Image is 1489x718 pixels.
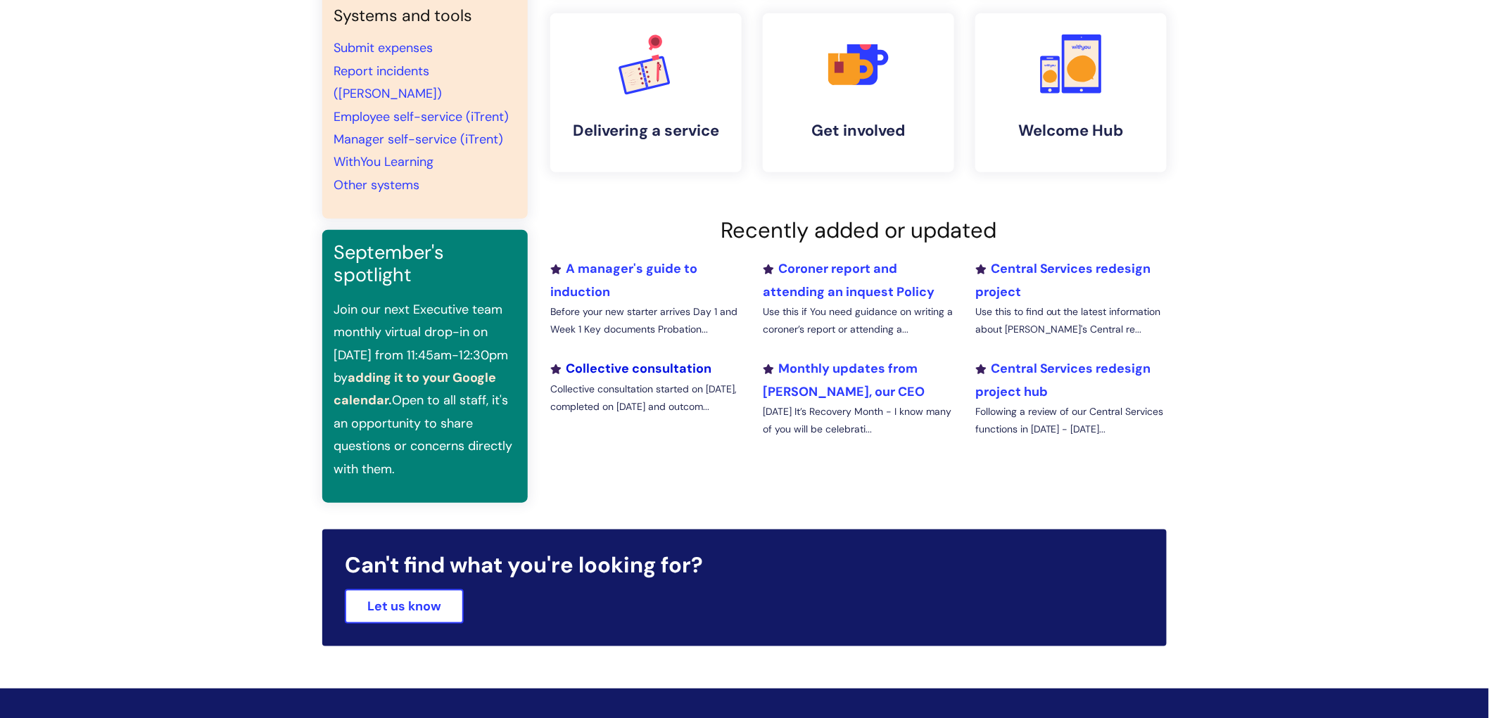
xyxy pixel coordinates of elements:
a: Employee self-service (iTrent) [334,108,509,125]
h4: Systems and tools [334,6,517,26]
a: Report incidents ([PERSON_NAME]) [334,63,442,102]
h4: Welcome Hub [987,122,1155,140]
a: Central Services redesign project [975,260,1151,300]
a: Manager self-service (iTrent) [334,131,503,148]
a: Submit expenses [334,39,433,56]
a: Get involved [763,13,954,172]
p: Following a review of our Central Services functions in [DATE] - [DATE]... [975,403,1167,438]
a: A manager's guide to induction [550,260,697,300]
a: Central Services redesign project hub [975,360,1151,399]
p: Use this if You need guidance on writing a coroner’s report or attending a... [763,303,954,338]
h4: Get involved [774,122,943,140]
h4: Delivering a service [562,122,730,140]
p: [DATE] It’s Recovery Month - I know many of you will be celebrati... [763,403,954,438]
a: Coroner report and attending an inquest Policy [763,260,934,300]
a: Welcome Hub [975,13,1167,172]
h2: Can't find what you're looking for? [345,552,1144,578]
a: Collective consultation [550,360,711,377]
p: Use this to find out the latest information about [PERSON_NAME]'s Central re... [975,303,1167,338]
h2: Recently added or updated [550,217,1167,243]
p: Join our next Executive team monthly virtual drop-in on [DATE] from 11:45am-12:30pm by Open to al... [334,298,517,480]
a: Monthly updates from [PERSON_NAME], our CEO [763,360,925,399]
a: Let us know [345,589,464,623]
a: Other systems [334,177,419,193]
h3: September's spotlight [334,241,517,287]
a: Delivering a service [550,13,742,172]
p: Collective consultation started on [DATE], completed on [DATE] and outcom... [550,380,742,416]
p: Before your new starter arrives Day 1 and Week 1 Key documents Probation... [550,303,742,338]
a: adding it to your Google calendar. [334,369,496,409]
a: WithYou Learning [334,153,433,170]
